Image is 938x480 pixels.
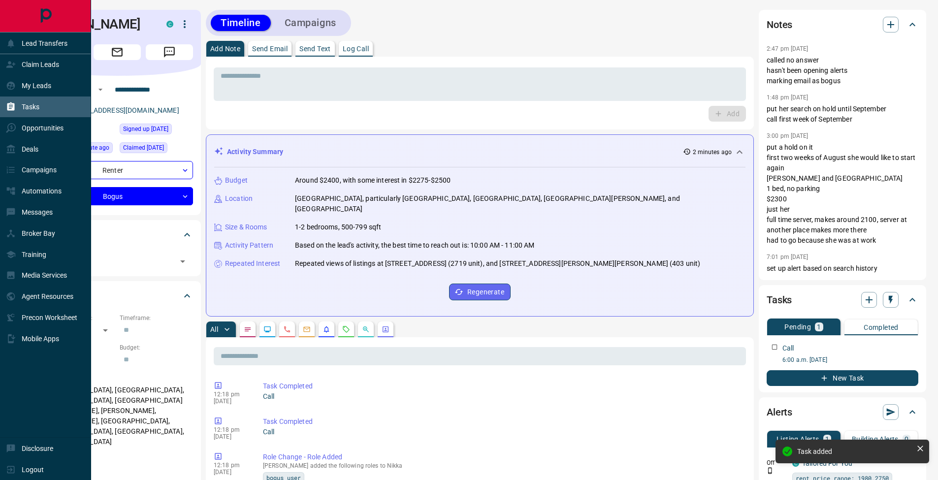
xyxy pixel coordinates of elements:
p: Around $2400, with some interest in $2275-$2500 [295,175,451,186]
p: Timeframe: [120,314,193,322]
p: [PERSON_NAME] added the following roles to Nikka [263,462,742,469]
p: Call [782,343,794,353]
div: Mon Mar 07 2022 [120,124,193,137]
div: Fri Jun 30 2023 [120,142,193,156]
p: Call [263,391,742,402]
div: Alerts [767,400,918,424]
p: Role Change - Role Added [263,452,742,462]
div: Task added [797,448,912,455]
h2: Notes [767,17,792,32]
p: Motivation: [41,455,193,464]
div: Criteria [41,284,193,308]
div: Renter [41,161,193,179]
p: 2:47 pm [DATE] [767,45,809,52]
button: Open [95,84,106,96]
p: put her search on hold until September call first week of September [767,104,918,125]
svg: Calls [283,325,291,333]
p: [DATE] [214,433,248,440]
p: Task Completed [263,416,742,427]
p: called no answer hasn't been opening alerts marking email as bogus [767,55,918,86]
p: set up alert based on search history [767,263,918,274]
p: [GEOGRAPHIC_DATA], [GEOGRAPHIC_DATA], [GEOGRAPHIC_DATA], [GEOGRAPHIC_DATA][PERSON_NAME], [PERSON_... [41,382,193,450]
p: Building Alerts [852,436,899,443]
p: [GEOGRAPHIC_DATA], particularly [GEOGRAPHIC_DATA], [GEOGRAPHIC_DATA], [GEOGRAPHIC_DATA][PERSON_NA... [295,193,745,214]
p: Send Text [299,45,331,52]
p: Add Note [210,45,240,52]
svg: Opportunities [362,325,370,333]
span: Email [94,44,141,60]
p: 12:18 pm [214,462,248,469]
h2: Tasks [767,292,792,308]
svg: Listing Alerts [323,325,330,333]
p: 1 [825,436,829,443]
a: [EMAIL_ADDRESS][DOMAIN_NAME] [68,106,179,114]
p: Areas Searched: [41,373,193,382]
svg: Agent Actions [382,325,389,333]
div: Notes [767,13,918,36]
p: Pending [784,323,811,330]
p: [DATE] [214,469,248,476]
p: put a hold on it first two weeks of August she would like to start again [PERSON_NAME] and [GEOGR... [767,142,918,246]
p: Based on the lead's activity, the best time to reach out is: 10:00 AM - 11:00 AM [295,240,535,251]
svg: Requests [342,325,350,333]
p: Log Call [343,45,369,52]
p: 3:00 pm [DATE] [767,132,809,139]
p: Budget [225,175,248,186]
span: Claimed [DATE] [123,143,164,153]
p: 7:01 pm [DATE] [767,254,809,260]
p: Call [263,427,742,437]
p: Activity Summary [227,147,283,157]
h2: Alerts [767,404,792,420]
button: Timeline [211,15,271,31]
p: 12:18 pm [214,426,248,433]
p: Completed [864,324,899,331]
p: 2 minutes ago [693,148,732,157]
svg: Notes [244,325,252,333]
p: 1 [817,323,821,330]
p: Task Completed [263,381,742,391]
div: Tags [41,223,193,247]
div: Tasks [767,288,918,312]
p: 0 [905,436,908,443]
h1: [PERSON_NAME] [41,16,152,32]
div: condos.ca [166,21,173,28]
button: Open [176,255,190,268]
p: 1-2 bedrooms, 500-799 sqft [295,222,381,232]
button: Campaigns [275,15,346,31]
p: 12:18 pm [214,391,248,398]
svg: Lead Browsing Activity [263,325,271,333]
p: Activity Pattern [225,240,273,251]
p: Send Email [252,45,288,52]
p: All [210,326,218,333]
p: Location [225,193,253,204]
button: New Task [767,370,918,386]
p: [DATE] [214,398,248,405]
svg: Emails [303,325,311,333]
p: 6:00 a.m. [DATE] [782,355,918,364]
p: Listing Alerts [776,436,819,443]
div: Bogus [41,187,193,205]
span: Signed up [DATE] [123,124,168,134]
p: Repeated Interest [225,258,280,269]
p: Budget: [120,343,193,352]
p: 1:48 pm [DATE] [767,94,809,101]
svg: Push Notification Only [767,467,774,474]
span: Message [146,44,193,60]
div: Activity Summary2 minutes ago [214,143,745,161]
p: Repeated views of listings at [STREET_ADDRESS] (2719 unit), and [STREET_ADDRESS][PERSON_NAME][PER... [295,258,700,269]
p: Size & Rooms [225,222,267,232]
p: Off [767,458,786,467]
button: Regenerate [449,284,511,300]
